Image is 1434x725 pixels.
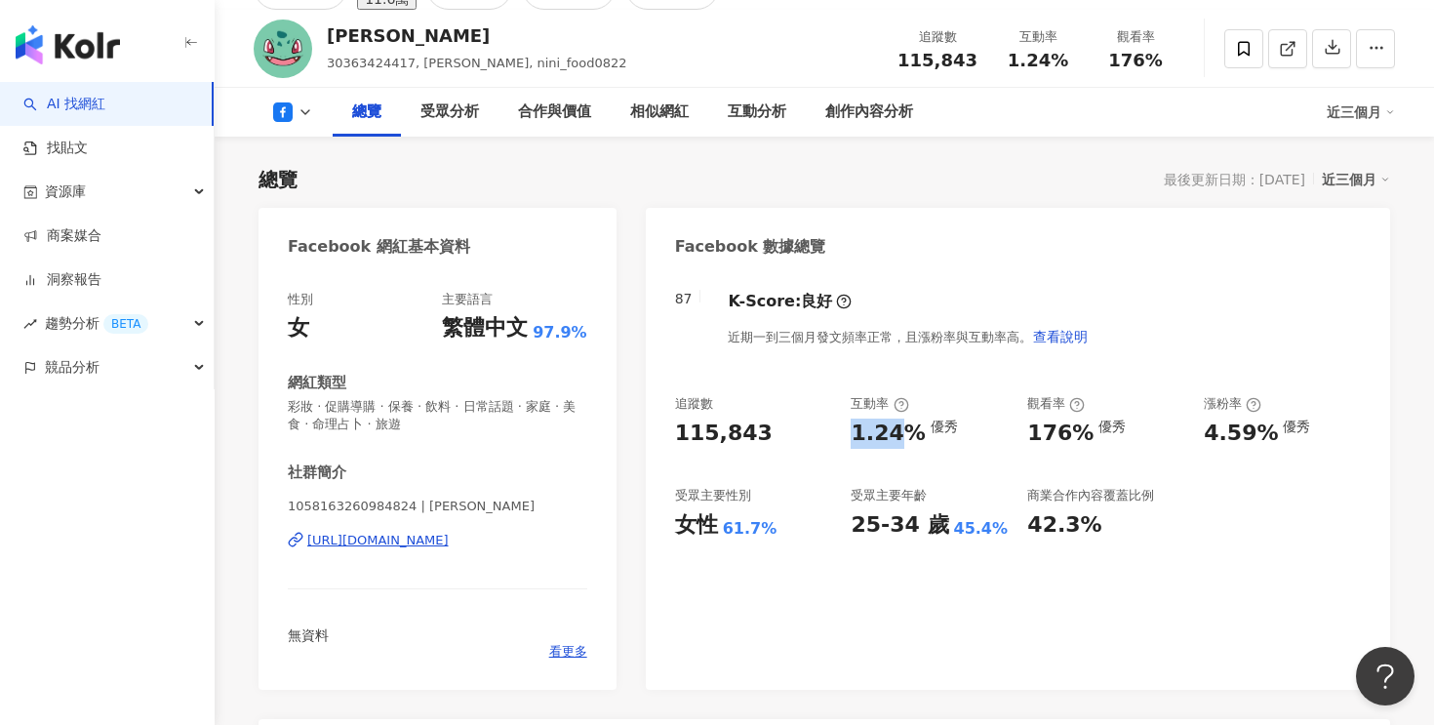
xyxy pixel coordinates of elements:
[442,313,528,343] div: 繁體中文
[1001,27,1075,47] div: 互動率
[675,236,826,258] div: Facebook 數據總覽
[1204,395,1261,413] div: 漲粉率
[518,101,591,124] div: 合作與價值
[1027,395,1085,413] div: 觀看率
[723,518,777,540] div: 61.7%
[23,317,37,331] span: rise
[288,532,587,549] a: [URL][DOMAIN_NAME]
[728,291,852,312] div: K-Score :
[420,101,479,124] div: 受眾分析
[851,487,927,504] div: 受眾主要年齡
[801,291,832,312] div: 良好
[288,498,587,515] span: 1058163260984824 | [PERSON_NAME]
[728,317,1089,356] div: 近期一到三個月發文頻率正常，且漲粉率與互動率高。
[288,291,313,308] div: 性別
[630,101,689,124] div: 相似網紅
[1008,51,1068,70] span: 1.24%
[1108,51,1163,70] span: 176%
[1356,647,1414,705] iframe: Help Scout Beacon - Open
[23,226,101,246] a: 商案媒合
[23,95,105,114] a: searchAI 找網紅
[288,463,346,483] div: 社群簡介
[897,50,977,70] span: 115,843
[1027,419,1094,449] div: 176%
[288,313,309,343] div: 女
[352,101,381,124] div: 總覽
[897,27,977,47] div: 追蹤數
[1027,487,1154,504] div: 商業合作內容覆蓋比例
[1164,172,1305,187] div: 最後更新日期：[DATE]
[954,518,1009,540] div: 45.4%
[23,139,88,158] a: 找貼文
[327,23,627,48] div: [PERSON_NAME]
[931,419,958,434] div: 優秀
[1033,329,1088,344] span: 查看說明
[675,510,718,541] div: 女性
[533,322,587,343] span: 97.9%
[1283,419,1310,434] div: 優秀
[288,236,470,258] div: Facebook 網紅基本資料
[1098,419,1126,434] div: 優秀
[327,56,627,70] span: 30363424417, [PERSON_NAME], nini_food0822
[288,627,587,643] div: 無資料
[675,487,751,504] div: 受眾主要性別
[254,20,312,78] img: KOL Avatar
[1032,317,1089,356] button: 查看說明
[1098,27,1173,47] div: 觀看率
[288,373,346,393] div: 網紅類型
[675,419,773,449] div: 115,843
[23,270,101,290] a: 洞察報告
[45,302,148,345] span: 趨勢分析
[288,398,587,433] span: 彩妝 · 促購導購 · 保養 · 飲料 · 日常話題 · 家庭 · 美食 · 命理占卜 · 旅遊
[851,419,925,449] div: 1.24%
[675,291,693,306] div: 87
[45,170,86,214] span: 資源庫
[1027,510,1101,541] div: 42.3%
[259,166,298,193] div: 總覽
[728,101,786,124] div: 互動分析
[1327,97,1395,128] div: 近三個月
[16,25,120,64] img: logo
[851,510,948,541] div: 25-34 歲
[1322,167,1390,192] div: 近三個月
[675,395,713,413] div: 追蹤數
[442,291,493,308] div: 主要語言
[825,101,913,124] div: 創作內容分析
[549,643,587,661] span: 看更多
[103,314,148,334] div: BETA
[851,395,908,413] div: 互動率
[1204,419,1278,449] div: 4.59%
[45,345,100,389] span: 競品分析
[307,532,449,549] div: [URL][DOMAIN_NAME]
